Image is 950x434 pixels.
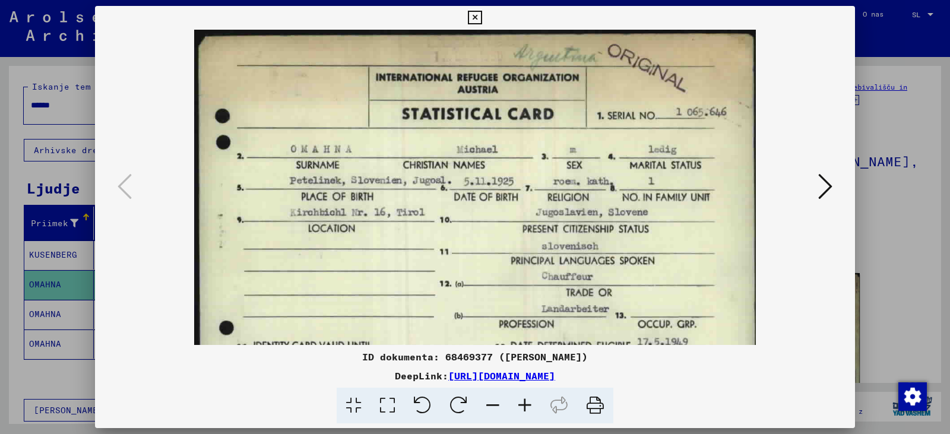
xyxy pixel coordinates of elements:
font: DeepLink: [395,370,448,382]
div: Sprememba soglasja [898,382,926,410]
font: ID dokumenta: 68469377 ([PERSON_NAME]) [362,351,588,363]
img: Sprememba soglasja [898,382,927,411]
img: 001.jpg [194,30,756,434]
a: [URL][DOMAIN_NAME] [448,370,555,382]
